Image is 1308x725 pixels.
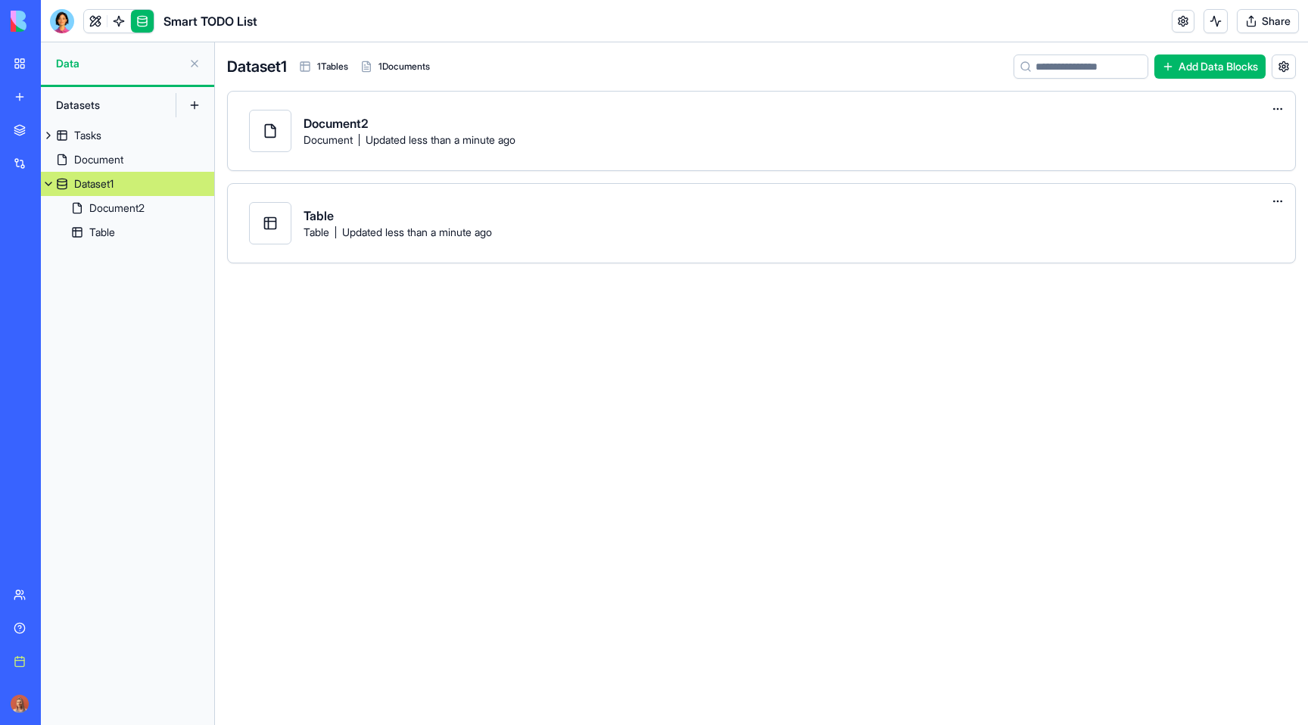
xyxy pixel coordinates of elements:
span: Document2 [304,114,369,132]
div: Table [89,225,115,240]
a: Table [41,220,214,244]
img: Marina_gj5dtt.jpg [11,695,29,713]
h4: Dataset1 [227,56,287,77]
span: Document Updated less than a minute ago [304,132,515,148]
div: 1 Tables [299,61,348,73]
button: Add Data Blocks [1154,54,1266,79]
h1: Smart TODO List [163,12,257,30]
a: Tasks [41,123,214,148]
img: logo [11,11,104,32]
div: Tasks [74,128,101,143]
a: Dataset1 [41,172,214,196]
div: Datasets [48,93,170,117]
div: Document2 [89,201,145,216]
div: 1 Documents [360,61,430,73]
span: Table Updated less than a minute ago [304,225,492,240]
span: Table [304,207,334,225]
a: Document2DocumentUpdated less than a minute ago [227,91,1296,171]
div: Document [74,152,123,167]
span: Data [56,56,182,71]
a: Document [41,148,214,172]
button: Share [1237,9,1299,33]
a: TableTableUpdated less than a minute ago [227,183,1296,263]
div: Dataset1 [74,176,114,191]
a: Document2 [41,196,214,220]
